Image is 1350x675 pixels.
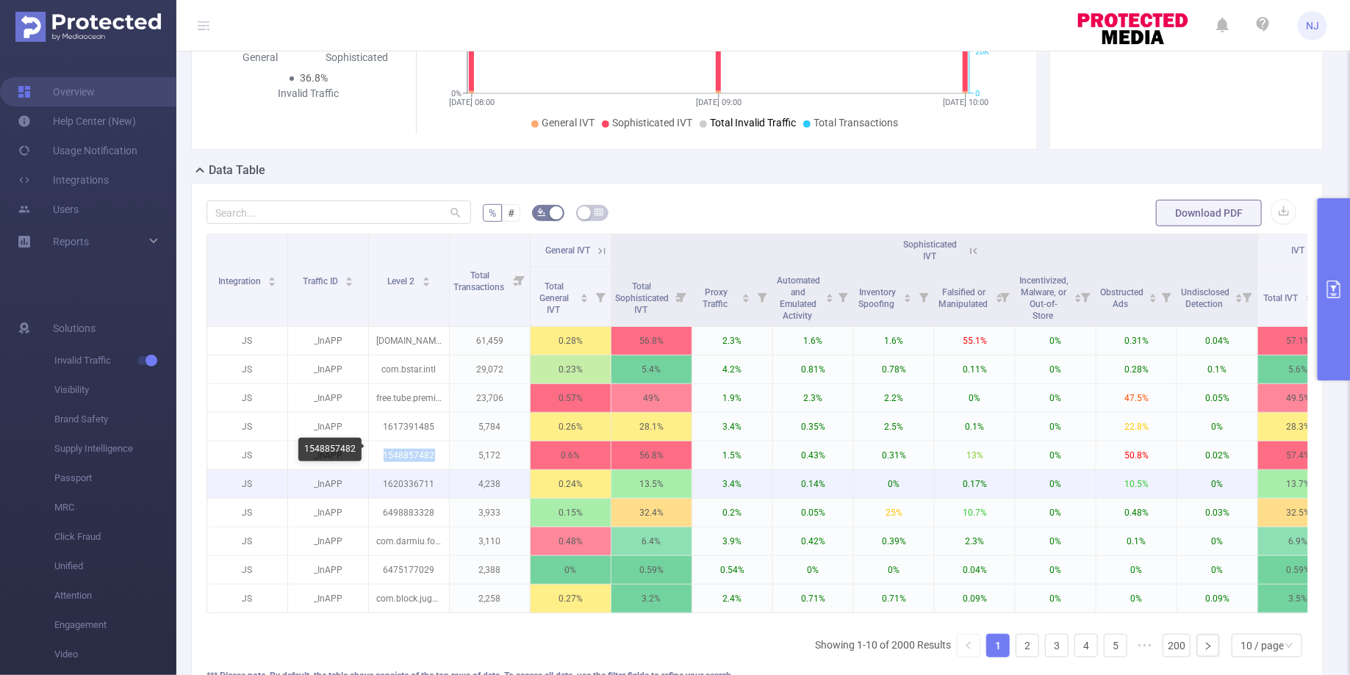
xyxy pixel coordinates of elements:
tspan: 0% [451,89,462,98]
p: 0.35% [773,413,853,441]
p: 0.59% [1258,556,1338,584]
i: icon: left [964,641,973,650]
p: 0.1% [1096,527,1177,555]
p: 61,459 [450,327,530,355]
a: Overview [18,77,95,107]
i: icon: caret-down [904,297,912,301]
p: 57.1% [1258,327,1338,355]
i: icon: caret-up [581,292,589,296]
p: 3.4% [692,470,772,498]
tspan: [DATE] 10:00 [943,98,988,107]
i: Filter menu [994,267,1015,326]
p: 5.4% [611,355,692,383]
li: 200 [1163,634,1191,657]
p: 2.4% [692,585,772,613]
p: 5,172 [450,441,530,469]
p: 2.3% [773,384,853,412]
p: 2.3% [692,327,772,355]
a: 200 [1163,635,1190,657]
span: Engagement [54,610,176,640]
p: 0.39% [854,527,934,555]
i: icon: caret-up [904,292,912,296]
i: icon: caret-down [1235,297,1243,301]
p: com.bstar.intl [369,355,449,383]
p: 3,110 [450,527,530,555]
p: 13% [935,441,1015,469]
p: 4.2% [692,355,772,383]
p: 3,933 [450,499,530,527]
i: icon: caret-down [1074,297,1082,301]
div: Sort [1235,292,1243,300]
p: 0.78% [854,355,934,383]
p: 0% [1096,585,1177,613]
p: 55.1% [935,327,1015,355]
p: 0.02% [1177,441,1257,469]
p: 0% [1016,355,1096,383]
i: icon: caret-up [1074,292,1082,296]
i: Filter menu [590,267,611,326]
span: 36.8% [300,72,328,84]
span: Reports [53,236,89,248]
p: 13.5% [611,470,692,498]
p: 0% [1016,384,1096,412]
p: JS [207,441,287,469]
span: % [489,207,496,219]
span: Total Transactions [453,270,506,292]
p: _InAPP [288,499,368,527]
p: 0% [1177,527,1257,555]
a: Users [18,195,79,224]
p: 0% [773,556,853,584]
p: _InAPP [288,413,368,441]
a: Usage Notification [18,136,137,165]
span: Invalid Traffic [54,346,176,375]
p: 0.71% [854,585,934,613]
p: 0.48% [531,527,611,555]
span: General IVT [545,245,590,256]
p: 0.1% [935,413,1015,441]
p: 0.26% [531,413,611,441]
p: 23,706 [450,384,530,412]
i: icon: caret-up [825,292,833,296]
p: 0.48% [1096,499,1177,527]
p: 1548857482 [369,441,449,469]
a: Help Center (New) [18,107,136,136]
i: icon: down [1285,641,1293,651]
p: 32.5% [1258,499,1338,527]
p: JS [207,470,287,498]
div: 1548857482 [298,438,362,461]
i: icon: caret-down [345,281,353,285]
p: 25% [854,499,934,527]
i: Filter menu [1156,267,1177,326]
p: 0.81% [773,355,853,383]
a: Integrations [18,165,109,195]
img: Protected Media [15,12,161,42]
p: 0.24% [531,470,611,498]
i: icon: caret-down [1149,297,1157,301]
div: 10 / page [1241,635,1284,657]
span: Attention [54,581,176,610]
p: 0.17% [935,470,1015,498]
p: 0% [1016,585,1096,613]
p: 0% [854,556,934,584]
span: Visibility [54,375,176,405]
p: 0% [531,556,611,584]
p: 0% [1016,499,1096,527]
p: 5.6% [1258,355,1338,383]
div: Sort [903,292,912,300]
li: 2 [1016,634,1039,657]
p: _InAPP [288,585,368,613]
p: 0.04% [935,556,1015,584]
p: 0.15% [531,499,611,527]
p: 0.09% [935,585,1015,613]
p: 0.23% [531,355,611,383]
p: 0.54% [692,556,772,584]
li: Showing 1-10 of 2000 Results [815,634,951,657]
span: ••• [1133,634,1157,657]
p: 0% [1096,556,1177,584]
i: Filter menu [1075,267,1096,326]
div: Sort [268,275,276,284]
i: Filter menu [671,267,692,326]
a: 4 [1075,635,1097,657]
p: 0.42% [773,527,853,555]
div: Sort [1305,292,1314,300]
